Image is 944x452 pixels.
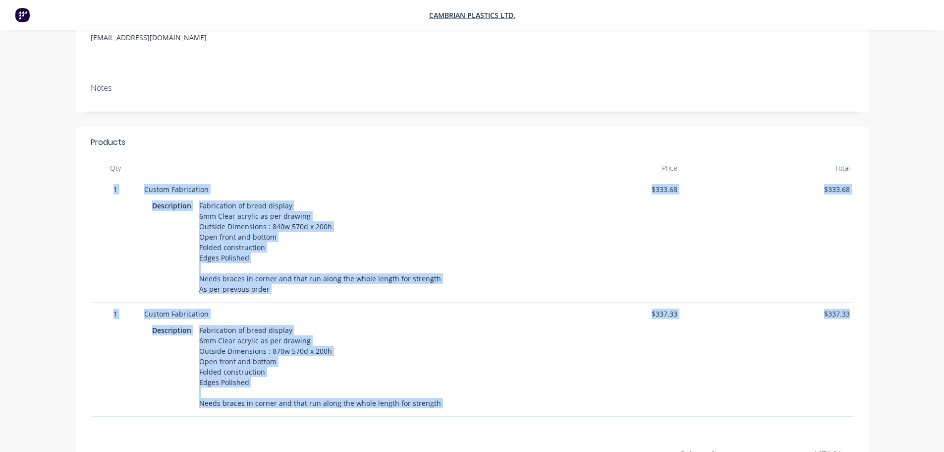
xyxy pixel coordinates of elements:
[95,309,136,319] span: 1
[144,309,209,319] span: Custom Fabrication
[91,136,125,148] div: Products
[152,198,195,213] div: Description
[152,323,195,337] div: Description
[685,184,850,194] span: $333.68
[95,184,136,194] span: 1
[91,31,230,45] div: [EMAIL_ADDRESS][DOMAIN_NAME]
[144,185,209,194] span: Custom Fabrication
[685,309,850,319] span: $337.33
[681,158,854,178] div: Total
[91,158,140,178] div: Qty
[195,323,445,410] div: Fabrication of bread display 6mm Clear acrylic as per drawing Outside Dimensions : 870w 570d x 20...
[509,158,682,178] div: Price
[91,83,854,93] div: Notes
[429,10,515,20] a: Cambrian Plastics Ltd.
[513,184,678,194] span: $333.68
[513,309,678,319] span: $337.33
[15,7,30,22] img: Factory
[195,198,445,296] div: Fabrication of bread display 6mm Clear acrylic as per drawing Outside Dimensions : 840w 570d x 20...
